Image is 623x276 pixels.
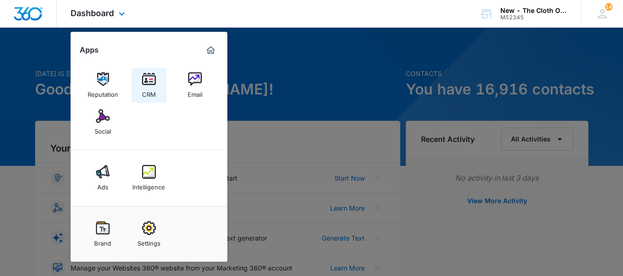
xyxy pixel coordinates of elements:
[178,68,213,103] a: Email
[80,46,99,54] h2: Apps
[94,235,111,247] div: Brand
[131,217,166,252] a: Settings
[203,43,218,58] a: Marketing 360® Dashboard
[97,179,108,191] div: Ads
[85,105,120,140] a: Social
[88,86,118,98] div: Reputation
[131,160,166,195] a: Intelligence
[85,68,120,103] a: Reputation
[95,123,111,135] div: Social
[605,3,612,11] div: notifications count
[500,14,568,21] div: account id
[85,160,120,195] a: Ads
[71,8,114,18] span: Dashboard
[142,86,156,98] div: CRM
[605,3,612,11] span: 14
[137,235,160,247] div: Settings
[500,7,568,14] div: account name
[132,179,165,191] div: Intelligence
[85,217,120,252] a: Brand
[131,68,166,103] a: CRM
[188,86,202,98] div: Email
